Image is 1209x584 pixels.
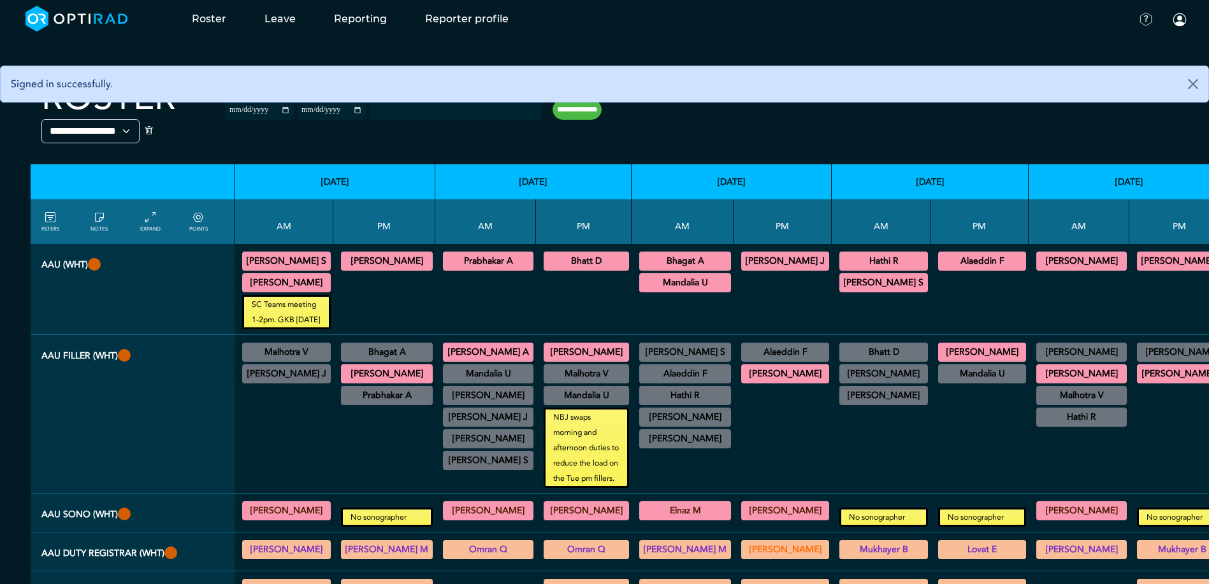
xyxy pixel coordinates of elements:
[343,542,431,557] summary: [PERSON_NAME] M
[841,345,926,360] summary: Bhatt D
[242,540,331,559] div: Various levels of experience 08:30 - 13:30
[343,366,431,381] summary: [PERSON_NAME]
[832,199,930,244] th: AM
[544,364,629,383] div: CT Trauma & Urgent/MRI Trauma & Urgent 13:30 - 18:30
[938,252,1026,271] div: CT Trauma & Urgent/MRI Trauma & Urgent 13:30 - 18:30
[242,343,331,362] div: General US/US Diagnostic MSK/US Gynaecology/US Interventional H&N/US Interventional MSK/US Interv...
[639,540,731,559] div: Various levels of experience 08:30 - 13:30
[341,540,433,559] div: Exact role to be defined 13:30 - 18:30
[1029,199,1129,244] th: AM
[841,542,926,557] summary: Mukhayer B
[544,343,629,362] div: CT Trauma & Urgent/MRI Trauma & Urgent 13:30 - 18:30
[445,431,532,446] summary: [PERSON_NAME]
[841,366,926,381] summary: [PERSON_NAME]
[832,164,1029,199] th: [DATE]
[242,252,331,271] div: CT Trauma & Urgent/MRI Trauma & Urgent 08:30 - 13:00
[841,253,926,269] summary: Hathi R
[743,366,827,381] summary: [PERSON_NAME]
[1036,501,1127,520] div: General US 08:30 - 13:00
[641,542,729,557] summary: [PERSON_NAME] M
[639,429,731,448] div: ImE Lead till 1/4/2026 11:30 - 15:30
[343,388,431,403] summary: Prabhakar A
[435,164,632,199] th: [DATE]
[839,273,928,292] div: CT Trauma & Urgent/MRI Trauma & Urgent 08:30 - 13:30
[546,388,627,403] summary: Mandalia U
[31,494,235,532] th: AAU Sono (WHT)
[641,345,729,360] summary: [PERSON_NAME] S
[839,540,928,559] div: Various levels of experience 08:30 - 13:30
[1038,410,1125,425] summary: Hathi R
[341,343,433,362] div: General CT/General MRI/General XR 13:30 - 15:00
[639,343,731,362] div: Breast 08:00 - 11:00
[341,252,433,271] div: CT Trauma & Urgent/MRI Trauma & Urgent 13:30 - 18:30
[244,275,329,290] summary: [PERSON_NAME]
[443,451,533,470] div: General CT/General MRI/General XR 10:00 - 12:00
[1036,343,1127,362] div: CT Trauma & Urgent/MRI Trauma & Urgent 08:30 - 13:30
[632,164,832,199] th: [DATE]
[244,366,329,381] summary: [PERSON_NAME] J
[546,253,627,269] summary: Bhatt D
[641,410,729,425] summary: [PERSON_NAME]
[546,542,627,557] summary: Omran Q
[641,253,729,269] summary: Bhagat A
[31,244,235,335] th: AAU (WHT)
[341,386,433,405] div: CT Cardiac 13:30 - 17:00
[639,252,731,271] div: CT Trauma & Urgent/MRI Trauma & Urgent 08:30 - 13:30
[1038,388,1125,403] summary: Malhotra V
[343,345,431,360] summary: Bhagat A
[1036,540,1127,559] div: Various levels of experience 08:30 - 13:30
[445,253,532,269] summary: Prabhakar A
[443,252,533,271] div: CT Trauma & Urgent/MRI Trauma & Urgent 08:30 - 13:30
[1036,364,1127,383] div: CT Trauma & Urgent/MRI Trauma & Urgent 08:30 - 13:30
[189,210,208,233] a: collapse/expand expected points
[544,386,629,405] div: FLU General Paediatric 14:00 - 15:00
[341,364,433,383] div: CT Trauma & Urgent/MRI Trauma & Urgent 13:30 - 18:30
[25,6,128,32] img: brand-opti-rad-logos-blue-and-white-d2f68631ba2948856bd03f2d395fb146ddc8fb01b4b6e9315ea85fa773367...
[839,364,928,383] div: Off Site 08:30 - 13:30
[244,253,329,269] summary: [PERSON_NAME] S
[242,364,331,383] div: General CT/General MRI/General XR 11:30 - 13:30
[741,252,829,271] div: CT Trauma & Urgent/MRI Trauma & Urgent 13:30 - 18:30
[371,103,435,114] input: null
[641,275,729,290] summary: Mandalia U
[841,509,926,525] small: No sonographer
[741,540,829,559] div: Exact role to be defined 13:30 - 18:30
[938,343,1026,362] div: CT Trauma & Urgent/MRI Trauma & Urgent 13:30 - 18:30
[445,388,532,403] summary: [PERSON_NAME]
[938,364,1026,383] div: CT Trauma & Urgent/MRI Trauma & Urgent 13:30 - 18:30
[90,210,108,233] a: show/hide notes
[743,253,827,269] summary: [PERSON_NAME] J
[639,364,731,383] div: CT Trauma & Urgent/MRI Trauma & Urgent 09:30 - 13:00
[841,388,926,403] summary: [PERSON_NAME]
[235,199,333,244] th: AM
[743,503,827,518] summary: [PERSON_NAME]
[445,345,532,360] summary: [PERSON_NAME] A
[741,364,829,383] div: CT Trauma & Urgent/MRI Trauma & Urgent 13:30 - 18:30
[940,542,1024,557] summary: Lovat E
[536,199,632,244] th: PM
[940,345,1024,360] summary: [PERSON_NAME]
[1038,253,1125,269] summary: [PERSON_NAME]
[546,503,627,518] summary: [PERSON_NAME]
[641,431,729,446] summary: [PERSON_NAME]
[140,210,161,233] a: collapse/expand entries
[1038,503,1125,518] summary: [PERSON_NAME]
[546,345,627,360] summary: [PERSON_NAME]
[445,453,532,468] summary: [PERSON_NAME] S
[544,501,629,520] div: General US 13:30 - 18:30
[443,540,533,559] div: Various levels of experience 08:30 - 13:30
[1036,408,1127,427] div: General CT 11:00 - 12:00
[244,503,329,518] summary: [PERSON_NAME]
[940,253,1024,269] summary: Alaeddin F
[244,297,329,327] small: SC Teams meeting 1-2pm. GKB [DATE]
[741,501,829,520] div: General US 13:30 - 18:30
[734,199,832,244] th: PM
[546,366,627,381] summary: Malhotra V
[443,386,533,405] div: US Head & Neck/US Interventional H&N 09:15 - 12:15
[445,542,532,557] summary: Omran Q
[244,345,329,360] summary: Malhotra V
[31,335,235,494] th: AAU FILLER (WHT)
[741,343,829,362] div: General US 13:00 - 16:30
[443,343,533,362] div: CT Trauma & Urgent/MRI Trauma & Urgent 08:30 - 13:30
[1178,66,1208,102] button: Close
